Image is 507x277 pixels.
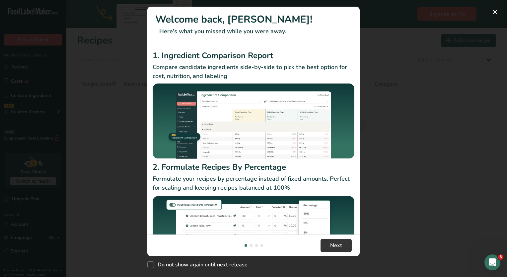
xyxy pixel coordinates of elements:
[155,27,352,36] p: Here's what you missed while you were away.
[484,254,500,270] iframe: Intercom live chat
[155,12,352,27] h1: Welcome back, [PERSON_NAME]!
[153,63,354,81] p: Compare candidate ingredients side-by-side to pick the best option for cost, nutrition, and labeling
[321,239,352,252] button: Next
[153,49,354,61] h2: 1. Ingredient Comparison Report
[153,174,354,192] p: Formulate your recipes by percentage instead of fixed amounts. Perfect for scaling and keeping re...
[153,195,354,275] img: Formulate Recipes By Percentage
[154,261,248,268] span: Do not show again until next release
[153,161,354,173] h2: 2. Formulate Recipes By Percentage
[498,254,503,260] span: 3
[330,241,342,249] span: Next
[153,83,354,159] img: Ingredient Comparison Report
